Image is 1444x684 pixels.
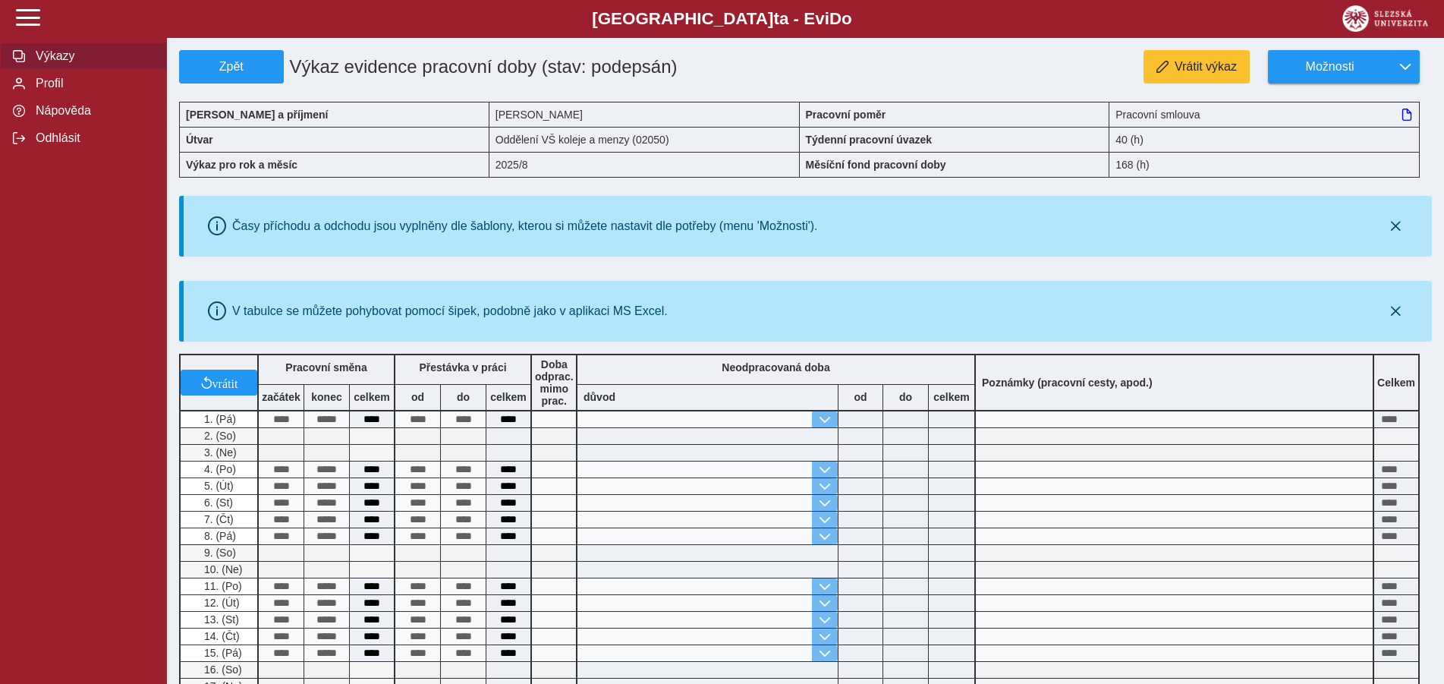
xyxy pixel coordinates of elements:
[31,104,154,118] span: Nápověda
[350,391,394,403] b: celkem
[201,480,234,492] span: 5. (Út)
[1109,127,1420,152] div: 40 (h)
[201,613,239,626] span: 13. (St)
[883,391,928,403] b: do
[284,50,701,84] h1: Výkaz evidence pracovní doby (stav: podepsán)
[304,391,349,403] b: konec
[773,9,779,28] span: t
[806,134,933,146] b: Týdenní pracovní úvazek
[838,391,882,403] b: od
[1144,50,1250,84] button: Vrátit výkaz
[722,361,829,374] b: Neodpracovaná doba
[186,159,297,171] b: Výkaz pro rok a měsíc
[1281,60,1379,74] span: Možnosti
[201,496,233,509] span: 6. (St)
[186,109,328,121] b: [PERSON_NAME] a příjmení
[201,513,234,525] span: 7. (Čt)
[806,159,946,171] b: Měsíční fond pracovní doby
[489,127,800,152] div: Oddělení VŠ koleje a menzy (02050)
[201,446,237,459] span: 3. (Ne)
[201,413,236,425] span: 1. (Pá)
[31,49,154,63] span: Výkazy
[1175,60,1237,74] span: Vrátit výkaz
[31,131,154,145] span: Odhlásit
[212,377,238,389] span: vrátit
[186,60,277,74] span: Zpět
[186,134,213,146] b: Útvar
[181,370,257,396] button: vrátit
[201,547,236,559] span: 9. (So)
[285,361,367,374] b: Pracovní směna
[486,391,530,403] b: celkem
[584,391,615,403] b: důvod
[1342,5,1428,32] img: logo_web_su.png
[259,391,304,403] b: začátek
[829,9,842,28] span: D
[1109,102,1420,127] div: Pracovní smlouva
[806,109,886,121] b: Pracovní poměr
[179,50,284,84] button: Zpět
[395,391,440,403] b: od
[441,391,486,403] b: do
[232,304,668,318] div: V tabulce se můžete pohybovat pomocí šipek, podobně jako v aplikaci MS Excel.
[842,9,852,28] span: o
[201,647,242,659] span: 15. (Pá)
[419,361,506,374] b: Přestávka v práci
[929,391,974,403] b: celkem
[201,630,240,642] span: 14. (Čt)
[201,463,236,475] span: 4. (Po)
[201,664,242,676] span: 16. (So)
[232,219,818,233] div: Časy příchodu a odchodu jsou vyplněny dle šablony, kterou si můžete nastavit dle potřeby (menu 'M...
[201,563,243,575] span: 10. (Ne)
[201,580,242,592] span: 11. (Po)
[46,9,1398,29] b: [GEOGRAPHIC_DATA] a - Evi
[976,377,1159,389] b: Poznámky (pracovní cesty, apod.)
[1377,377,1415,389] b: Celkem
[201,430,236,442] span: 2. (So)
[1268,50,1391,84] button: Možnosti
[31,77,154,90] span: Profil
[201,597,240,609] span: 12. (Út)
[489,152,800,178] div: 2025/8
[1109,152,1420,178] div: 168 (h)
[489,102,800,127] div: [PERSON_NAME]
[535,358,574,407] b: Doba odprac. mimo prac.
[201,530,236,542] span: 8. (Pá)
